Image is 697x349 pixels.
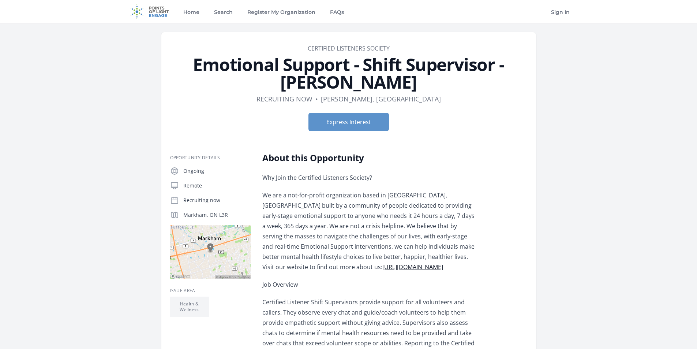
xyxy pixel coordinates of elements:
dd: [PERSON_NAME], [GEOGRAPHIC_DATA] [321,94,441,104]
div: • [315,94,318,104]
p: Why Join the Certified Listeners Society? [262,172,476,183]
li: Health & Wellness [170,297,209,317]
p: We are a not-for-profit organization based in [GEOGRAPHIC_DATA], [GEOGRAPHIC_DATA] built by a com... [262,190,476,272]
p: Recruiting now [183,197,251,204]
a: [URL][DOMAIN_NAME] [382,263,443,271]
a: Certified Listeners Society [308,44,390,52]
p: Ongoing [183,167,251,175]
h2: About this Opportunity [262,152,476,164]
p: Markham, ON L3R [183,211,251,219]
button: Express Interest [308,113,389,131]
h3: Issue area [170,288,251,294]
p: Job Overview [262,279,476,290]
h1: Emotional Support - Shift Supervisor - [PERSON_NAME] [170,56,527,91]
h3: Opportunity Details [170,155,251,161]
dd: Recruiting now [256,94,312,104]
img: Map [170,225,251,279]
p: Remote [183,182,251,189]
